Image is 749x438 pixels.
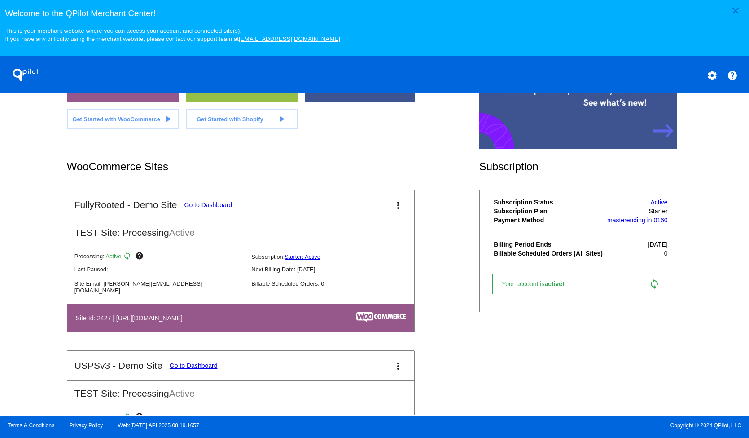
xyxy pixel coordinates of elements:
a: Active [651,199,668,206]
span: Active [169,388,195,398]
h1: QPilot [8,66,44,84]
p: Next Billing Date: [DATE] [251,266,421,273]
small: This is your merchant website where you can access your account and connected site(s). If you hav... [5,27,340,42]
span: active! [544,280,569,288]
th: Billable Scheduled Orders (All Sites) [493,249,605,257]
mat-icon: more_vert [393,200,403,211]
span: [DATE] [648,241,668,248]
a: Starter: Active [285,414,320,420]
mat-icon: help [135,252,146,262]
mat-icon: more_vert [393,361,403,372]
span: Get Started with Shopify [197,116,263,123]
span: Active [169,227,195,238]
mat-icon: settings [707,70,718,81]
th: Billing Period Ends [493,240,605,248]
p: Site Email: [PERSON_NAME][EMAIL_ADDRESS][DOMAIN_NAME] [74,280,244,294]
h2: WooCommerce Sites [67,160,479,173]
span: Your account is [502,280,574,288]
mat-icon: help [727,70,738,81]
mat-icon: help [135,412,146,423]
span: master [607,217,626,224]
span: Get Started with WooCommerce [72,116,160,123]
mat-icon: play_arrow [162,114,173,124]
th: Subscription Status [493,198,605,206]
span: Copyright © 2024 QPilot, LLC [382,422,741,429]
p: Last Paused: - [74,266,244,273]
mat-icon: close [730,5,741,16]
a: Get Started with Shopify [186,109,298,129]
mat-icon: sync [123,252,134,262]
p: Subscription: [251,414,421,420]
th: Payment Method [493,216,605,224]
h2: FullyRooted - Demo Site [74,199,177,210]
a: Starter: Active [285,253,320,260]
span: Active [106,414,122,420]
h2: USPSv3 - Demo Site [74,360,162,371]
h2: TEST Site: Processing [67,220,414,238]
p: Processing: [74,252,244,262]
a: masterending in 0160 [607,217,668,224]
span: Starter [649,208,668,215]
img: c53aa0e5-ae75-48aa-9bee-956650975ee5 [356,312,406,322]
p: Processing: [74,412,244,423]
a: Go to Dashboard [184,201,232,208]
a: Web:[DATE] API:2025.08.19.1657 [118,422,199,429]
a: Go to Dashboard [170,362,218,369]
a: Your account isactive! sync [492,274,669,294]
th: Subscription Plan [493,207,605,215]
a: Privacy Policy [70,422,103,429]
mat-icon: play_arrow [276,114,287,124]
p: Subscription: [251,253,421,260]
h2: Subscription [479,160,683,173]
a: Get Started with WooCommerce [67,109,179,129]
a: [EMAIL_ADDRESS][DOMAIN_NAME] [239,35,340,42]
mat-icon: sync [123,412,134,423]
p: Billable Scheduled Orders: 0 [251,280,421,287]
h4: Site Id: 2427 | [URL][DOMAIN_NAME] [76,314,187,322]
h3: Welcome to the QPilot Merchant Center! [5,9,744,18]
mat-icon: sync [649,279,660,289]
span: 0 [664,250,668,257]
span: Active [106,253,122,260]
h2: TEST Site: Processing [67,381,414,399]
a: Terms & Conditions [8,422,54,429]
